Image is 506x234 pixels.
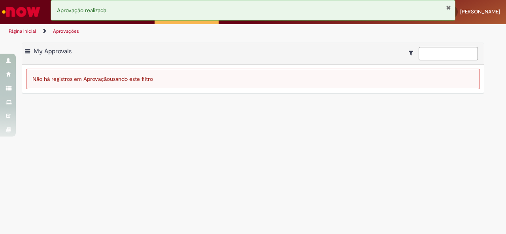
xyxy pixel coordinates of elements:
[460,8,500,15] span: [PERSON_NAME]
[26,69,480,89] div: Não há registros em Aprovação
[6,24,331,39] ul: Trilhas de página
[34,47,72,55] span: My Approvals
[409,50,417,56] i: Mostrar filtros para: Suas Solicitações
[446,4,451,11] button: Fechar Notificação
[1,4,42,20] img: ServiceNow
[9,28,36,34] a: Página inicial
[110,75,153,82] span: usando este filtro
[57,7,108,14] span: Aprovação realizada.
[53,28,79,34] a: Aprovações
